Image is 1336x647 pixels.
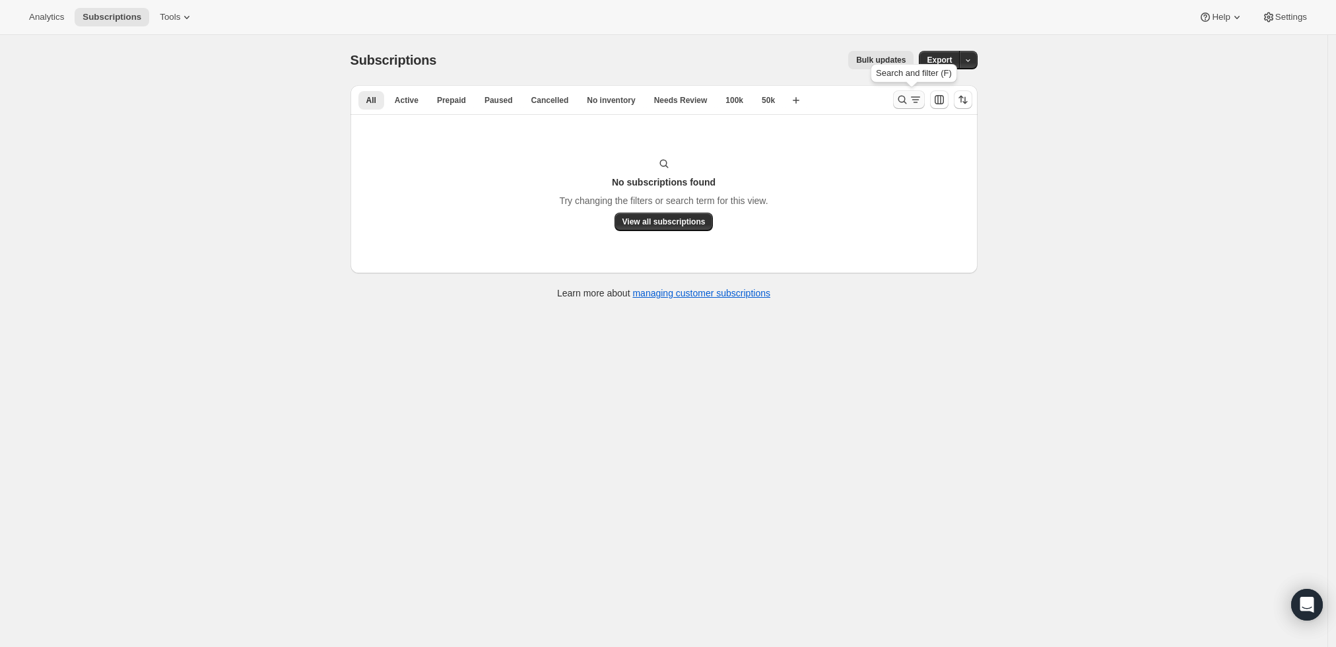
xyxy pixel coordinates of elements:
span: Bulk updates [856,55,906,65]
p: Try changing the filters or search term for this view. [559,194,768,207]
button: Sort the results [954,90,972,109]
button: Search and filter results [893,90,925,109]
button: Customize table column order and visibility [930,90,949,109]
span: Help [1212,12,1230,22]
span: Tools [160,12,180,22]
button: Subscriptions [75,8,149,26]
button: Bulk updates [848,51,914,69]
button: Export [919,51,960,69]
p: Learn more about [557,287,770,300]
button: Settings [1254,8,1315,26]
span: Subscriptions [83,12,141,22]
span: All [366,95,376,106]
button: Create new view [785,91,807,110]
span: Active [395,95,418,106]
span: 50k [762,95,775,106]
button: Tools [152,8,201,26]
span: Analytics [29,12,64,22]
span: Settings [1275,12,1307,22]
div: Open Intercom Messenger [1291,589,1323,621]
span: Cancelled [531,95,569,106]
span: Export [927,55,952,65]
button: View all subscriptions [615,213,714,231]
button: Analytics [21,8,72,26]
span: View all subscriptions [622,217,706,227]
a: managing customer subscriptions [632,288,770,298]
h3: No subscriptions found [612,176,716,189]
span: Paused [484,95,513,106]
span: Subscriptions [351,53,437,67]
span: 100k [725,95,743,106]
span: No inventory [587,95,635,106]
button: Help [1191,8,1251,26]
span: Prepaid [437,95,466,106]
span: Needs Review [654,95,708,106]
